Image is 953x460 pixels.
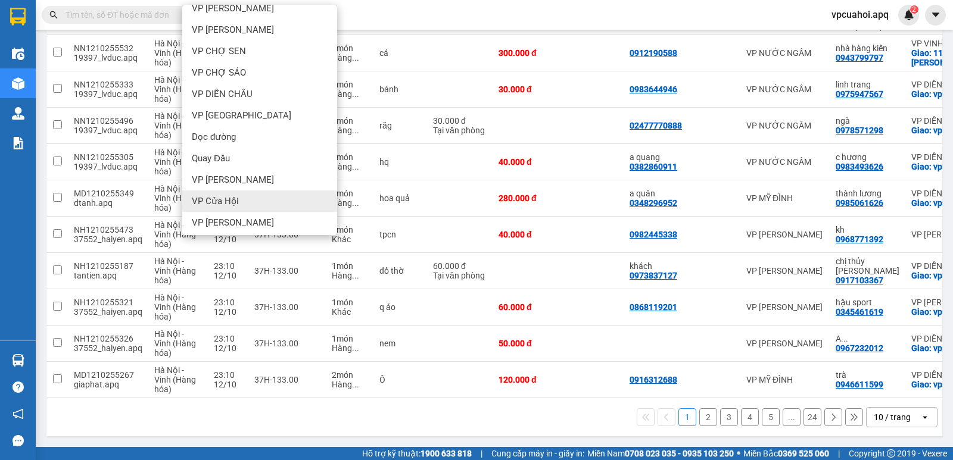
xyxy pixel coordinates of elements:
[74,198,142,208] div: dtanh.apq
[74,152,142,162] div: NN1210255305
[74,261,142,271] div: NH1210255187
[803,408,821,426] button: 24
[332,89,368,99] div: Hàng thông thường
[379,339,421,348] div: nem
[746,193,824,203] div: VP MỸ ĐÌNH
[332,53,368,62] div: Hàng thông thường
[74,271,142,280] div: tantien.apq
[778,449,829,458] strong: 0369 525 060
[887,449,895,458] span: copyright
[10,8,26,26] img: logo-vxr
[214,271,242,280] div: 12/10
[930,10,941,20] span: caret-down
[214,334,242,343] div: 23:10
[332,370,368,380] div: 2 món
[254,302,320,312] div: 37H-133.00
[379,85,421,94] div: bánh
[379,193,421,203] div: hoa quả
[332,234,368,244] div: Khác
[154,256,196,285] span: Hà Nội - Vinh (Hàng hóa)
[74,43,142,53] div: NN1210255532
[699,408,717,426] button: 2
[12,107,24,120] img: warehouse-icon
[154,220,196,249] span: Hà Nội - Vinh (Hàng hóa)
[836,225,899,234] div: kh
[499,193,558,203] div: 280.000 đ
[746,375,824,384] div: VP MỸ ĐÌNH
[421,449,472,458] strong: 1900 633 818
[836,189,899,198] div: thành lương
[74,370,142,380] div: MD1210255267
[214,234,242,244] div: 12/10
[154,293,196,321] span: Hà Nội - Vinh (Hàng hóa)
[49,11,58,19] span: search
[630,302,677,312] div: 0868119201
[192,2,274,14] span: VP [PERSON_NAME]
[920,412,930,422] svg: open
[352,380,359,389] span: ...
[192,217,274,229] span: VP [PERSON_NAME]
[192,109,291,121] span: VP [GEOGRAPHIC_DATA]
[214,370,242,380] div: 23:10
[154,111,196,140] span: Hà Nội - Vinh (Hàng hóa)
[678,408,696,426] button: 1
[214,261,242,271] div: 23:10
[836,116,899,126] div: ngà
[836,43,899,53] div: nhà hàng kiến
[12,48,24,60] img: warehouse-icon
[192,24,274,36] span: VP [PERSON_NAME]
[630,198,677,208] div: 0348296952
[379,157,421,167] div: hq
[499,157,558,167] div: 40.000 đ
[874,411,911,423] div: 10 / trang
[332,80,368,89] div: 1 món
[630,152,683,162] div: a quang
[379,302,421,312] div: q áo
[74,116,142,126] div: NN1210255496
[379,121,421,130] div: răg
[746,302,824,312] div: VP [PERSON_NAME]
[836,53,883,62] div: 0943799797
[332,152,368,162] div: 1 món
[192,45,246,57] span: VP CHỢ SEN
[836,343,883,353] div: 0967232012
[332,261,368,271] div: 1 món
[12,77,24,90] img: warehouse-icon
[499,375,558,384] div: 120.000 đ
[836,256,899,276] div: chị thủy nông
[352,89,359,99] span: ...
[737,451,740,456] span: ⚪️
[154,365,196,394] span: Hà Nội - Vinh (Hàng hóa)
[352,53,359,62] span: ...
[74,380,142,389] div: giaphat.apq
[630,85,677,94] div: 0983644946
[74,225,142,234] div: NH1210255473
[332,380,368,389] div: Hàng thông thường
[74,298,142,307] div: NH1210255321
[746,230,824,239] div: VP [PERSON_NAME]
[12,354,24,367] img: warehouse-icon
[746,339,824,348] div: VP [PERSON_NAME]
[74,307,142,317] div: 37552_haiyen.apq
[12,137,24,149] img: solution-icon
[630,230,677,239] div: 0982445338
[836,307,883,317] div: 0345461619
[352,271,359,280] span: ...
[743,447,829,460] span: Miền Bắc
[352,126,359,135] span: ...
[904,10,914,20] img: icon-new-feature
[254,339,320,348] div: 37H-133.00
[910,5,918,14] sup: 2
[332,225,368,234] div: 1 món
[746,121,824,130] div: VP NƯỚC NGẦM
[13,435,24,446] span: message
[332,334,368,343] div: 1 món
[192,152,230,164] span: Quay Đầu
[332,343,368,353] div: Hàng thông thường
[352,162,359,171] span: ...
[912,5,916,14] span: 2
[836,370,899,380] div: trà
[499,48,558,58] div: 300.000 đ
[836,152,899,162] div: c hương
[630,189,683,198] div: a quân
